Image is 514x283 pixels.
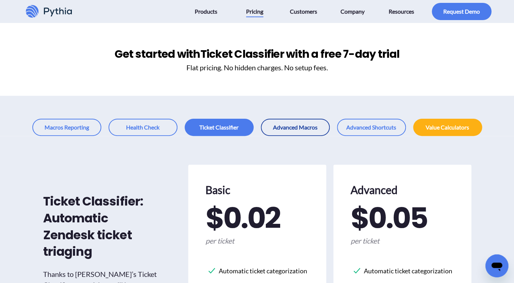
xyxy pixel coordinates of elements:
span: Customers [290,6,317,17]
h2: Basic [205,182,309,198]
span: Resources [389,6,414,17]
li: Automatic ticket categorization [352,263,452,279]
span: per ticket [205,235,309,246]
span: $ 0.02 [205,204,279,232]
h2: Ticket Classifier: Automatic Zendesk ticket triaging [43,193,158,260]
span: Products [194,6,217,17]
span: $ 0.05 [351,204,427,232]
h2: Advanced [351,182,454,198]
span: Company [341,6,365,17]
span: per ticket [351,235,454,246]
span: Pricing [246,6,263,17]
iframe: Button to launch messaging window [485,254,508,277]
li: Automatic ticket categorization [207,263,307,279]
